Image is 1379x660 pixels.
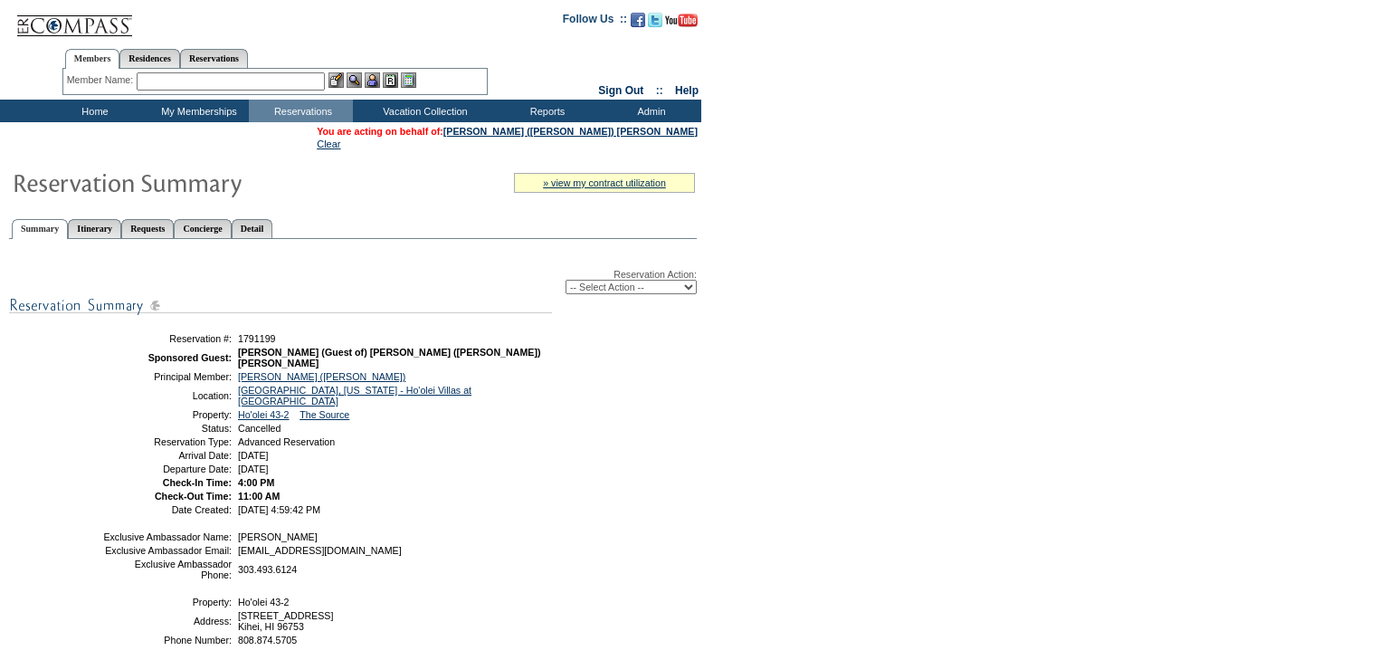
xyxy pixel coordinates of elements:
a: Ho'olei 43-2 [238,409,290,420]
img: Follow us on Twitter [648,13,662,27]
td: Phone Number: [102,635,232,646]
a: Become our fan on Facebook [631,18,645,29]
span: 11:00 AM [238,491,280,502]
a: [GEOGRAPHIC_DATA], [US_STATE] - Ho'olei Villas at [GEOGRAPHIC_DATA] [238,385,471,407]
td: Exclusive Ambassador Email: [102,545,232,556]
img: Reservaton Summary [12,164,374,200]
strong: Sponsored Guest: [148,352,232,363]
a: Summary [12,219,68,239]
a: » view my contract utilization [543,177,666,188]
img: Impersonate [365,72,380,88]
span: Cancelled [238,423,281,434]
td: Status: [102,423,232,434]
span: [STREET_ADDRESS] Kihei, HI 96753 [238,610,333,632]
a: Reservations [180,49,248,68]
a: Follow us on Twitter [648,18,662,29]
td: Address: [102,610,232,632]
img: subTtlResSummary.gif [9,294,552,317]
span: 303.493.6124 [238,564,297,575]
img: Subscribe to our YouTube Channel [665,14,698,27]
span: 4:00 PM [238,477,274,488]
a: Detail [232,219,273,238]
span: [PERSON_NAME] [238,531,318,542]
strong: Check-In Time: [163,477,232,488]
div: Member Name: [67,72,137,88]
a: Itinerary [68,219,121,238]
div: Reservation Action: [9,269,697,294]
a: Help [675,84,699,97]
a: Concierge [174,219,231,238]
td: Reservation Type: [102,436,232,447]
td: Exclusive Ambassador Name: [102,531,232,542]
span: :: [656,84,663,97]
td: Property: [102,597,232,607]
span: Advanced Reservation [238,436,335,447]
span: 808.874.5705 [238,635,297,646]
span: 1791199 [238,333,276,344]
td: Property: [102,409,232,420]
img: Become our fan on Facebook [631,13,645,27]
td: Arrival Date: [102,450,232,461]
a: Sign Out [598,84,643,97]
span: [DATE] [238,464,269,474]
a: Members [65,49,120,69]
td: Reservation #: [102,333,232,344]
td: Principal Member: [102,371,232,382]
span: Ho'olei 43-2 [238,597,290,607]
img: b_calculator.gif [401,72,416,88]
td: Home [41,100,145,122]
td: Departure Date: [102,464,232,474]
img: b_edit.gif [328,72,344,88]
span: [DATE] 4:59:42 PM [238,504,320,515]
a: Residences [119,49,180,68]
span: [PERSON_NAME] (Guest of) [PERSON_NAME] ([PERSON_NAME]) [PERSON_NAME] [238,347,541,368]
td: Reservations [249,100,353,122]
strong: Check-Out Time: [155,491,232,502]
img: Reservations [383,72,398,88]
a: The Source [300,409,349,420]
td: Admin [597,100,701,122]
td: My Memberships [145,100,249,122]
span: [DATE] [238,450,269,461]
td: Follow Us :: [563,11,627,33]
img: View [347,72,362,88]
a: [PERSON_NAME] ([PERSON_NAME]) [PERSON_NAME] [443,126,698,137]
a: Subscribe to our YouTube Channel [665,18,698,29]
td: Exclusive Ambassador Phone: [102,559,232,580]
td: Vacation Collection [353,100,493,122]
td: Location: [102,385,232,407]
td: Date Created: [102,504,232,515]
td: Reports [493,100,597,122]
a: Requests [121,219,174,238]
a: [PERSON_NAME] ([PERSON_NAME]) [238,371,405,382]
span: [EMAIL_ADDRESS][DOMAIN_NAME] [238,545,402,556]
a: Clear [317,139,340,149]
span: You are acting on behalf of: [317,126,698,137]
